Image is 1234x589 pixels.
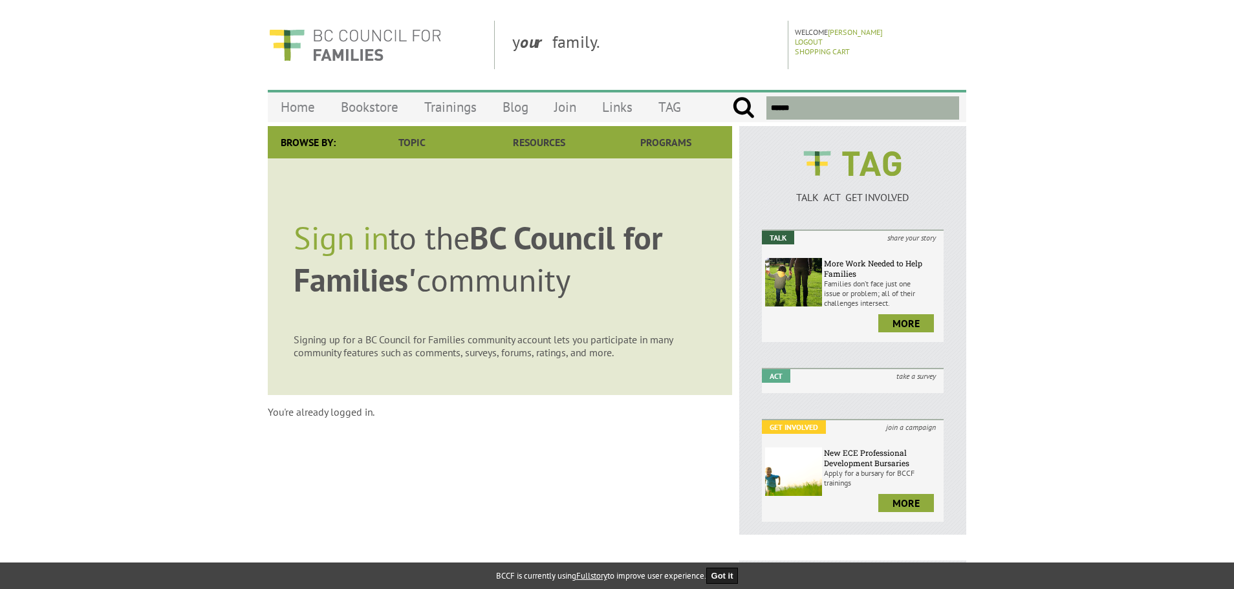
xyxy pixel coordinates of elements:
p: Signing up for a BC Council for Families community account lets you participate in many community... [294,333,706,359]
a: Links [589,92,645,122]
em: Act [762,369,790,383]
a: TAG [645,92,694,122]
em: Talk [762,231,794,244]
div: Browse By: [268,126,349,158]
p: Welcome [795,27,962,37]
a: more [878,314,934,332]
a: TALK ACT GET INVOLVED [762,178,944,204]
a: [PERSON_NAME] [828,27,883,37]
a: Join [541,92,589,122]
p: TALK ACT GET INVOLVED [762,191,944,204]
p: Apply for a bursary for BCCF trainings [824,468,940,487]
input: Submit [732,96,755,120]
button: Got it [706,568,739,584]
a: Logout [795,37,823,47]
span: BC Council for Families' [294,217,663,301]
a: Shopping Cart [795,47,850,56]
span: Sign in [294,217,389,259]
p: Families don’t face just one issue or problem; all of their challenges intersect. [824,279,940,308]
p: You're already logged in. [268,405,732,418]
div: y family. [502,21,788,69]
em: Get Involved [762,420,826,434]
a: Topic [349,126,475,158]
a: Bookstore [328,92,411,122]
a: Resources [475,126,602,158]
a: Fullstory [576,570,607,581]
i: take a survey [889,369,944,383]
a: Blog [490,92,541,122]
a: more [878,494,934,512]
p: to the community [294,217,706,301]
a: Home [268,92,328,122]
h6: New ECE Professional Development Bursaries [824,447,940,468]
i: join a campaign [878,420,944,434]
a: Trainings [411,92,490,122]
strong: our [520,31,552,52]
img: BCCF's TAG Logo [794,139,911,188]
h6: More Work Needed to Help Families [824,258,940,279]
i: share your story [880,231,944,244]
a: Programs [603,126,730,158]
img: BC Council for FAMILIES [268,21,442,69]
